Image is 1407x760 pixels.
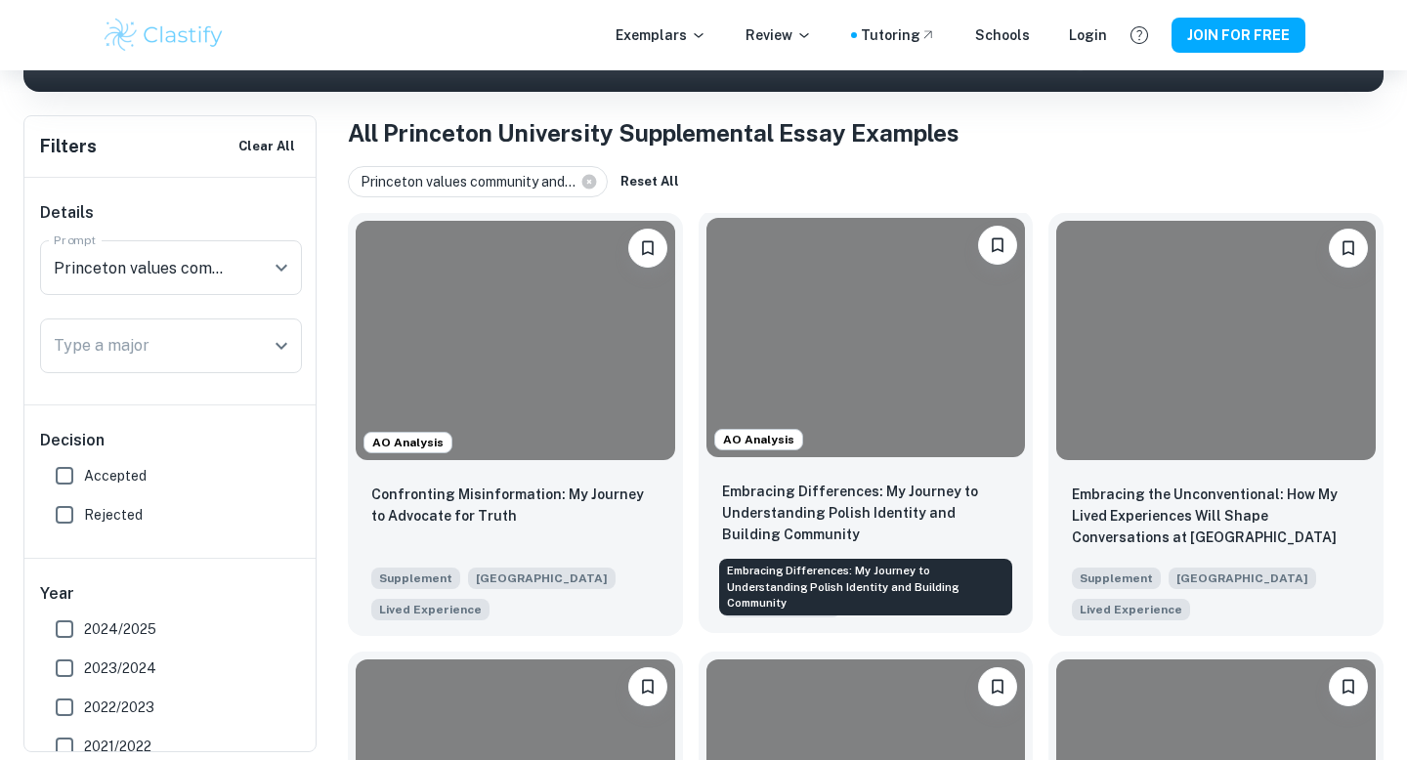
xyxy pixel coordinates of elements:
[371,597,490,620] span: Princeton values community and encourages students, faculty, staff and leadership to engage in re...
[268,332,295,359] button: Open
[975,24,1030,46] a: Schools
[102,16,226,55] img: Clastify logo
[616,167,684,196] button: Reset All
[978,667,1017,706] button: Please log in to bookmark exemplars
[40,582,302,606] h6: Year
[722,481,1010,545] p: Embracing Differences: My Journey to Understanding Polish Identity and Building Community
[348,213,683,636] a: AO AnalysisPlease log in to bookmark exemplarsConfronting Misinformation: My Journey to Advocate ...
[348,115,1384,150] h1: All Princeton University Supplemental Essay Examples
[861,24,936,46] a: Tutoring
[628,229,667,268] button: Please log in to bookmark exemplars
[54,232,97,248] label: Prompt
[84,465,147,486] span: Accepted
[1069,24,1107,46] a: Login
[84,697,154,718] span: 2022/2023
[84,736,151,757] span: 2021/2022
[1329,667,1368,706] button: Please log in to bookmark exemplars
[1080,601,1182,618] span: Lived Experience
[978,226,1017,265] button: Please log in to bookmark exemplars
[268,254,295,281] button: Open
[1072,484,1360,548] p: Embracing the Unconventional: How My Lived Experiences Will Shape Conversations at Princeton
[348,166,608,197] div: Princeton values community and...
[1169,568,1316,589] span: [GEOGRAPHIC_DATA]
[468,568,616,589] span: [GEOGRAPHIC_DATA]
[616,24,706,46] p: Exemplars
[1172,18,1305,53] button: JOIN FOR FREE
[1048,213,1384,636] a: Please log in to bookmark exemplarsEmbracing the Unconventional: How My Lived Experiences Will Sh...
[361,171,584,192] span: Princeton values community and...
[628,667,667,706] button: Please log in to bookmark exemplars
[715,431,802,448] span: AO Analysis
[364,434,451,451] span: AO Analysis
[84,657,156,679] span: 2023/2024
[699,213,1034,636] a: AO AnalysisPlease log in to bookmark exemplarsEmbracing Differences: My Journey to Understanding ...
[234,132,300,161] button: Clear All
[40,133,97,160] h6: Filters
[371,484,660,527] p: Confronting Misinformation: My Journey to Advocate for Truth
[1329,229,1368,268] button: Please log in to bookmark exemplars
[84,618,156,640] span: 2024/2025
[40,429,302,452] h6: Decision
[746,24,812,46] p: Review
[1072,597,1190,620] span: Princeton values community and encourages students, faculty, staff and leadership to engage in re...
[1123,19,1156,52] button: Help and Feedback
[1072,568,1161,589] span: Supplement
[40,201,302,225] h6: Details
[719,559,1012,615] div: Embracing Differences: My Journey to Understanding Polish Identity and Building Community
[84,504,143,526] span: Rejected
[379,601,482,618] span: Lived Experience
[371,568,460,589] span: Supplement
